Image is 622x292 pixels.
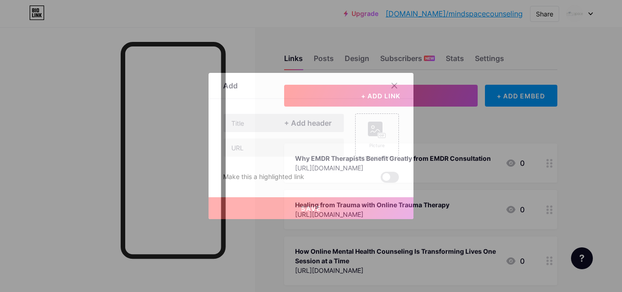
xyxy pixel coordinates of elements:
button: Save [209,197,413,219]
div: Picture [368,142,386,149]
input: Title [224,114,344,132]
span: Save [301,205,321,212]
input: URL [224,138,344,157]
div: Make this a highlighted link [223,172,304,183]
div: Add [223,80,238,91]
